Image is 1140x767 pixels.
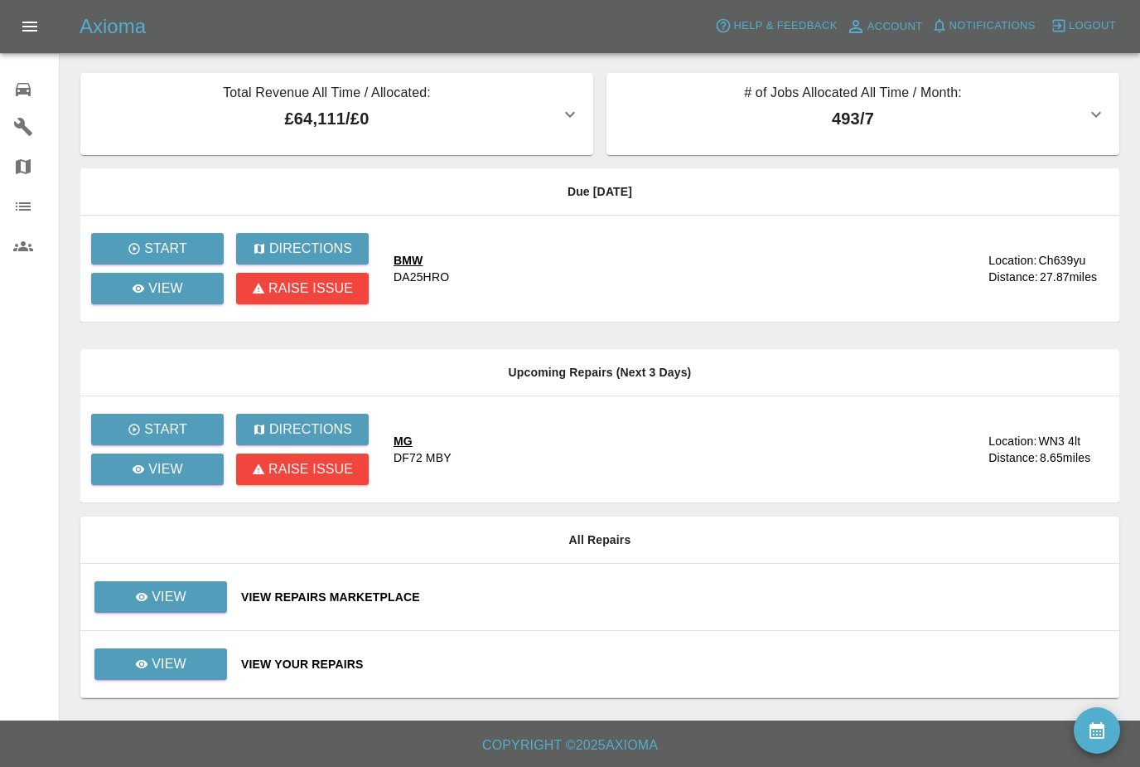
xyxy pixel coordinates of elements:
button: Directions [236,233,369,265]
div: DA25HRO [394,269,449,285]
div: 27.87 miles [1040,269,1106,285]
a: View Your Repairs [241,656,1106,672]
h5: Axioma [80,13,146,40]
button: availability [1074,707,1120,754]
a: View [94,657,228,670]
p: Directions [269,420,352,439]
a: View [94,648,227,680]
a: View [94,590,228,603]
p: £64,111 / £0 [94,106,560,131]
h6: Copyright © 2025 Axioma [13,734,1127,757]
p: View [152,654,186,674]
button: Start [91,414,224,445]
a: MGDF72 MBY [394,433,975,466]
th: Due [DATE] [80,168,1119,216]
th: All Repairs [80,517,1119,564]
p: 493 / 7 [620,106,1086,131]
p: Directions [269,239,352,259]
div: DF72 MBY [394,449,452,466]
a: View [91,273,224,304]
p: View [148,279,183,299]
p: View [148,459,183,479]
span: Help & Feedback [733,17,837,36]
a: View [94,581,227,613]
p: Start [144,420,187,439]
a: Location:Ch639yuDistance:27.87miles [988,252,1106,285]
p: # of Jobs Allocated All Time / Month: [620,83,1086,106]
span: Account [867,17,923,36]
button: Start [91,233,224,265]
button: # of Jobs Allocated All Time / Month:493/7 [606,73,1119,155]
a: Account [842,13,927,40]
div: WN3 4lt [1038,433,1080,449]
a: View Repairs Marketplace [241,589,1106,605]
button: Notifications [927,13,1040,39]
a: Location:WN3 4ltDistance:8.65miles [988,433,1106,466]
p: Raise issue [268,459,353,479]
button: Total Revenue All Time / Allocated:£64,111/£0 [80,73,593,155]
div: Distance: [988,449,1038,466]
p: Total Revenue All Time / Allocated: [94,83,560,106]
div: Distance: [988,269,1038,285]
div: MG [394,433,452,449]
button: Logout [1046,13,1120,39]
span: Logout [1069,17,1116,36]
button: Raise issue [236,454,369,485]
span: Notifications [949,17,1036,36]
th: Upcoming Repairs (Next 3 Days) [80,349,1119,396]
div: Location: [988,433,1036,449]
div: Ch639yu [1038,252,1085,269]
button: Open drawer [10,7,50,46]
button: Raise issue [236,273,369,304]
p: Start [144,239,187,259]
p: Raise issue [268,279,353,299]
p: View [152,587,186,607]
button: Directions [236,414,369,445]
div: BMW [394,252,449,269]
a: BMWDA25HRO [394,252,975,285]
div: Location: [988,252,1036,269]
div: 8.65 miles [1040,449,1106,466]
button: Help & Feedback [711,13,841,39]
a: View [91,454,224,485]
